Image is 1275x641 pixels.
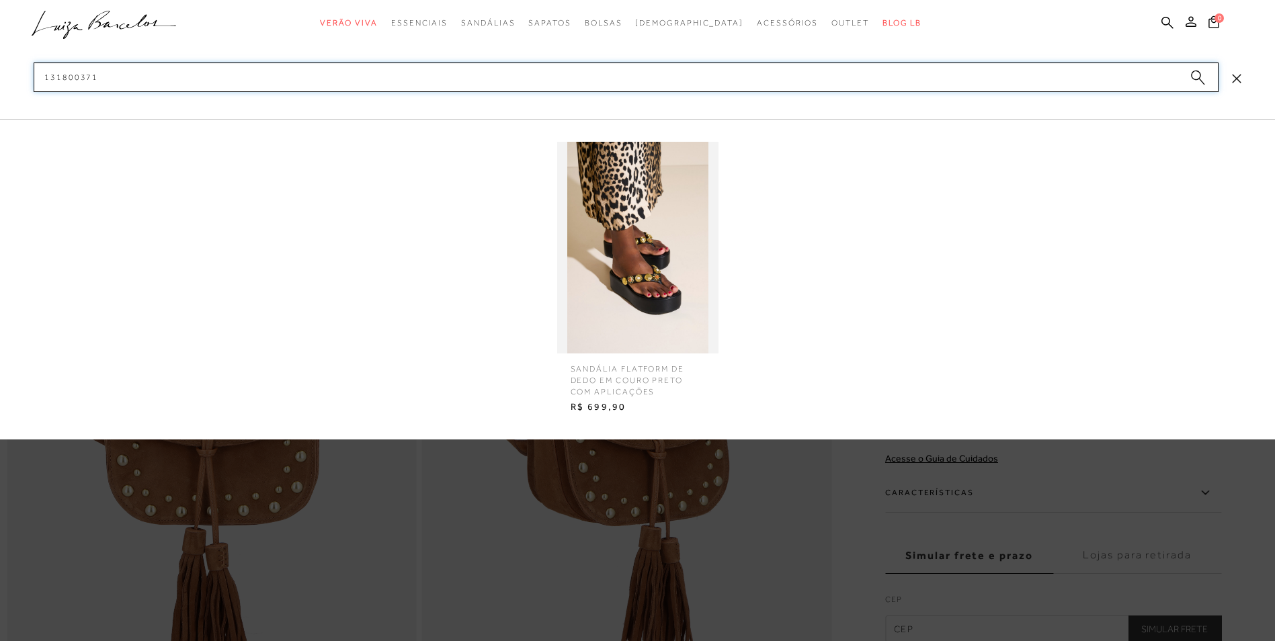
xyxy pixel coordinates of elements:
[528,18,571,28] span: Sapatos
[831,11,869,36] a: categoryNavScreenReaderText
[554,142,722,417] a: SANDÁLIA FLATFORM DE DEDO EM COURO PRETO COM APLICAÇÕES SANDÁLIA FLATFORM DE DEDO EM COURO PRETO ...
[757,11,818,36] a: categoryNavScreenReaderText
[561,353,715,397] span: SANDÁLIA FLATFORM DE DEDO EM COURO PRETO COM APLICAÇÕES
[557,142,718,353] img: SANDÁLIA FLATFORM DE DEDO EM COURO PRETO COM APLICAÇÕES
[585,11,622,36] a: categoryNavScreenReaderText
[882,18,921,28] span: BLOG LB
[882,11,921,36] a: BLOG LB
[391,11,448,36] a: categoryNavScreenReaderText
[1215,13,1224,23] span: 0
[585,18,622,28] span: Bolsas
[1204,15,1223,33] button: 0
[757,18,818,28] span: Acessórios
[831,18,869,28] span: Outlet
[635,18,743,28] span: [DEMOGRAPHIC_DATA]
[461,18,515,28] span: Sandálias
[635,11,743,36] a: noSubCategoriesText
[561,397,715,417] span: R$ 699,90
[34,62,1219,92] input: Buscar.
[391,18,448,28] span: Essenciais
[461,11,515,36] a: categoryNavScreenReaderText
[528,11,571,36] a: categoryNavScreenReaderText
[320,11,378,36] a: categoryNavScreenReaderText
[320,18,378,28] span: Verão Viva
